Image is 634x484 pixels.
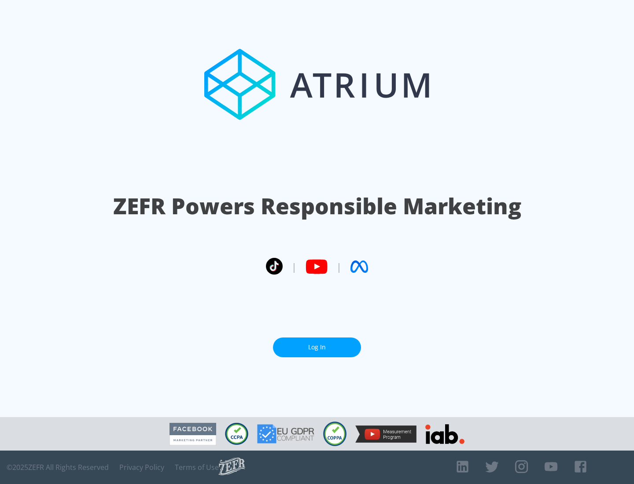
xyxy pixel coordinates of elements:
span: | [291,260,297,273]
a: Privacy Policy [119,463,164,472]
a: Terms of Use [175,463,219,472]
img: CCPA Compliant [225,423,248,445]
img: GDPR Compliant [257,424,314,444]
img: COPPA Compliant [323,422,346,446]
span: | [336,260,342,273]
img: IAB [425,424,464,444]
span: © 2025 ZEFR All Rights Reserved [7,463,109,472]
img: YouTube Measurement Program [355,425,417,443]
img: Facebook Marketing Partner [170,423,216,445]
a: Log In [273,337,361,357]
h1: ZEFR Powers Responsible Marketing [113,191,521,221]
